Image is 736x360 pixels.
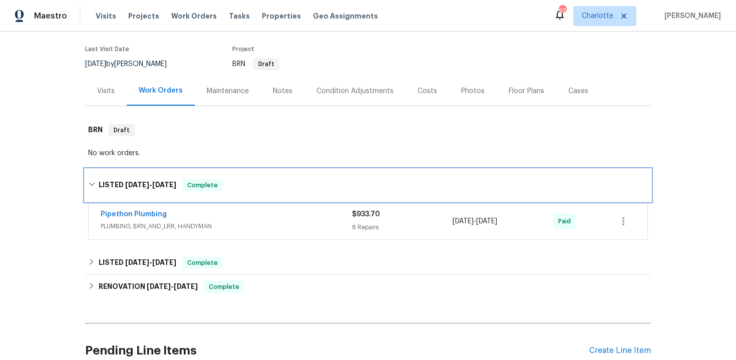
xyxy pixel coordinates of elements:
[97,86,115,96] div: Visits
[273,86,292,96] div: Notes
[85,114,651,146] div: BRN Draft
[660,11,721,21] span: [PERSON_NAME]
[232,46,254,52] span: Project
[171,11,217,21] span: Work Orders
[152,181,176,188] span: [DATE]
[461,86,485,96] div: Photos
[232,61,279,68] span: BRN
[589,346,651,355] div: Create Line Item
[254,61,278,67] span: Draft
[207,86,249,96] div: Maintenance
[205,282,243,292] span: Complete
[34,11,67,21] span: Maestro
[101,211,167,218] a: Pipethon Plumbing
[582,11,613,21] span: Charlotte
[453,218,474,225] span: [DATE]
[139,86,183,96] div: Work Orders
[476,218,497,225] span: [DATE]
[352,211,380,218] span: $933.70
[101,221,352,231] span: PLUMBING, BRN_AND_LRR, HANDYMAN
[418,86,437,96] div: Costs
[96,11,116,21] span: Visits
[262,11,301,21] span: Properties
[85,58,179,70] div: by [PERSON_NAME]
[558,216,575,226] span: Paid
[85,251,651,275] div: LISTED [DATE]-[DATE]Complete
[128,11,159,21] span: Projects
[99,179,176,191] h6: LISTED
[85,46,129,52] span: Last Visit Date
[174,283,198,290] span: [DATE]
[85,275,651,299] div: RENOVATION [DATE]-[DATE]Complete
[85,169,651,201] div: LISTED [DATE]-[DATE]Complete
[352,222,453,232] div: 8 Repairs
[316,86,394,96] div: Condition Adjustments
[229,13,250,20] span: Tasks
[559,6,566,16] div: 97
[125,259,176,266] span: -
[110,125,134,135] span: Draft
[125,181,176,188] span: -
[152,259,176,266] span: [DATE]
[125,259,149,266] span: [DATE]
[509,86,544,96] div: Floor Plans
[568,86,588,96] div: Cases
[125,181,149,188] span: [DATE]
[183,180,222,190] span: Complete
[85,61,106,68] span: [DATE]
[88,124,103,136] h6: BRN
[88,148,648,158] div: No work orders.
[99,281,198,293] h6: RENOVATION
[147,283,171,290] span: [DATE]
[147,283,198,290] span: -
[99,257,176,269] h6: LISTED
[313,11,378,21] span: Geo Assignments
[453,216,497,226] span: -
[183,258,222,268] span: Complete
